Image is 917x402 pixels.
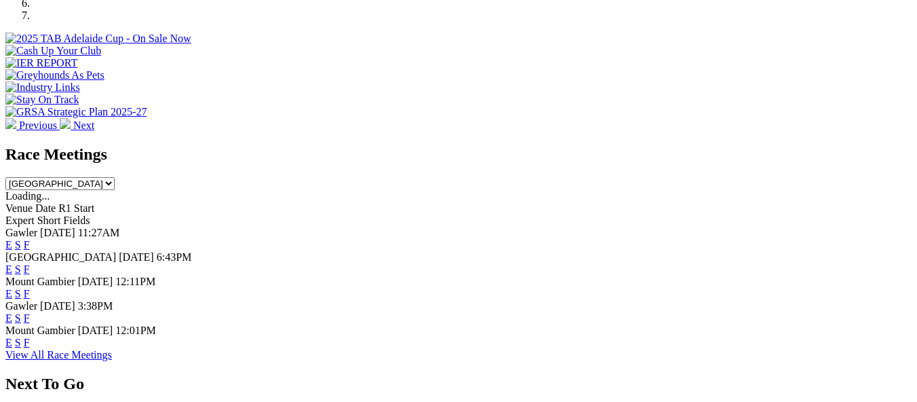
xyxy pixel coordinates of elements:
span: [DATE] [78,276,113,287]
span: Expert [5,215,35,226]
img: IER REPORT [5,57,77,69]
img: Stay On Track [5,94,79,106]
a: F [24,263,30,275]
img: GRSA Strategic Plan 2025-27 [5,106,147,118]
img: 2025 TAB Adelaide Cup - On Sale Now [5,33,191,45]
a: E [5,337,12,348]
img: Greyhounds As Pets [5,69,105,81]
span: [DATE] [40,300,75,312]
span: 6:43PM [157,251,192,263]
a: E [5,239,12,251]
span: Mount Gambier [5,276,75,287]
img: Industry Links [5,81,80,94]
a: View All Race Meetings [5,349,112,361]
a: S [15,288,21,299]
span: 12:11PM [115,276,155,287]
span: [DATE] [40,227,75,238]
a: F [24,337,30,348]
span: Short [37,215,61,226]
h2: Race Meetings [5,145,912,164]
a: E [5,312,12,324]
a: S [15,312,21,324]
a: F [24,239,30,251]
a: F [24,312,30,324]
a: F [24,288,30,299]
img: chevron-right-pager-white.svg [60,118,71,129]
span: [DATE] [119,251,154,263]
span: Date [35,202,56,214]
a: Next [60,120,94,131]
a: Previous [5,120,60,131]
img: Cash Up Your Club [5,45,101,57]
span: Gawler [5,300,37,312]
span: 11:27AM [78,227,120,238]
span: 12:01PM [115,325,156,336]
a: E [5,263,12,275]
a: S [15,263,21,275]
span: Previous [19,120,57,131]
a: E [5,288,12,299]
span: [GEOGRAPHIC_DATA] [5,251,116,263]
span: Fields [63,215,90,226]
span: 3:38PM [78,300,113,312]
span: R1 Start [58,202,94,214]
span: Next [73,120,94,131]
span: Loading... [5,190,50,202]
span: Gawler [5,227,37,238]
h2: Next To Go [5,375,912,393]
span: Mount Gambier [5,325,75,336]
img: chevron-left-pager-white.svg [5,118,16,129]
a: S [15,239,21,251]
a: S [15,337,21,348]
span: [DATE] [78,325,113,336]
span: Venue [5,202,33,214]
